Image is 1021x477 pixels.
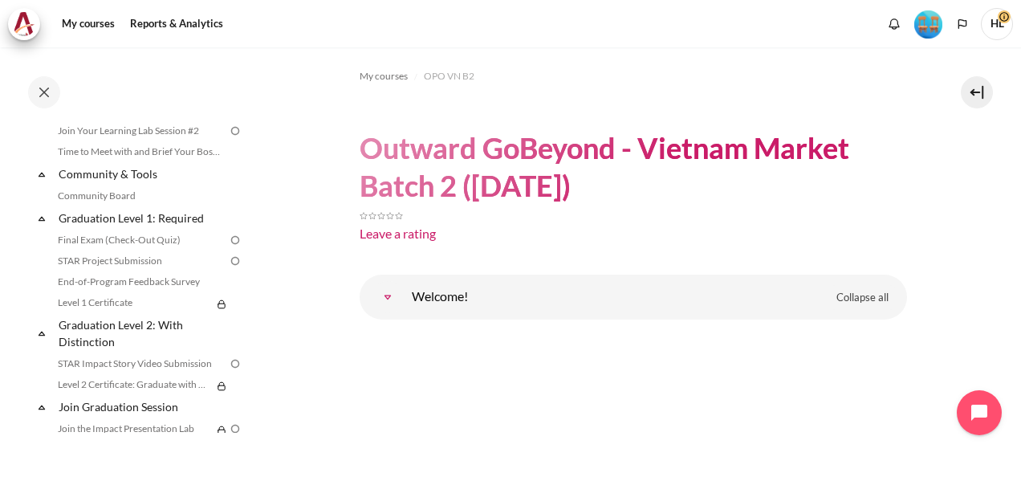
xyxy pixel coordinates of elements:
span: OPO VN B2 [424,69,474,84]
a: STAR Project Submission [53,251,228,271]
a: STAR Impact Story Video Submission [53,354,228,373]
button: Languages [950,12,974,36]
span: Collapse [34,325,50,341]
a: Collapse all [824,284,901,312]
a: Final Exam (Check-Out Quiz) [53,230,228,250]
a: Join Graduation Session [56,396,228,418]
div: Show notification window with no new notifications [882,12,906,36]
a: Level 1 Certificate [53,293,212,312]
span: Collapse all [836,290,889,306]
a: Level #4 [908,9,949,39]
span: Collapse [34,166,50,182]
img: Architeck [13,12,35,36]
a: Architeck Architeck [8,8,48,40]
img: To do [228,254,242,268]
span: Collapse [34,210,50,226]
span: Collapse [34,399,50,415]
span: My courses [360,69,408,84]
a: OPO VN B2 [424,67,474,86]
a: Join Your Learning Lab Session #2 [53,121,228,141]
a: User menu [981,8,1013,40]
a: Community Board [53,186,228,206]
a: Reports & Analytics [124,8,229,40]
a: Leave a rating [360,226,436,241]
h1: Outward GoBeyond - Vietnam Market Batch 2 ([DATE]) [360,129,907,205]
nav: Navigation bar [360,63,907,89]
a: Welcome! [372,281,404,313]
a: Time to Meet with and Brief Your Boss #2 [53,142,228,161]
div: Level #4 [914,9,942,39]
a: Graduation Level 2: With Distinction [56,314,228,353]
a: My courses [56,8,120,40]
a: My courses [360,67,408,86]
a: Join the Impact Presentation Lab [53,419,212,438]
a: Community & Tools [56,163,228,185]
img: To do [228,124,242,138]
a: Graduation Level 1: Required [56,207,228,229]
a: Level 2 Certificate: Graduate with Distinction [53,375,212,394]
img: Level #4 [914,10,942,39]
span: HL [981,8,1013,40]
img: To do [228,357,242,371]
img: To do [228,233,242,247]
a: End-of-Program Feedback Survey [53,272,228,291]
img: To do [228,422,242,436]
